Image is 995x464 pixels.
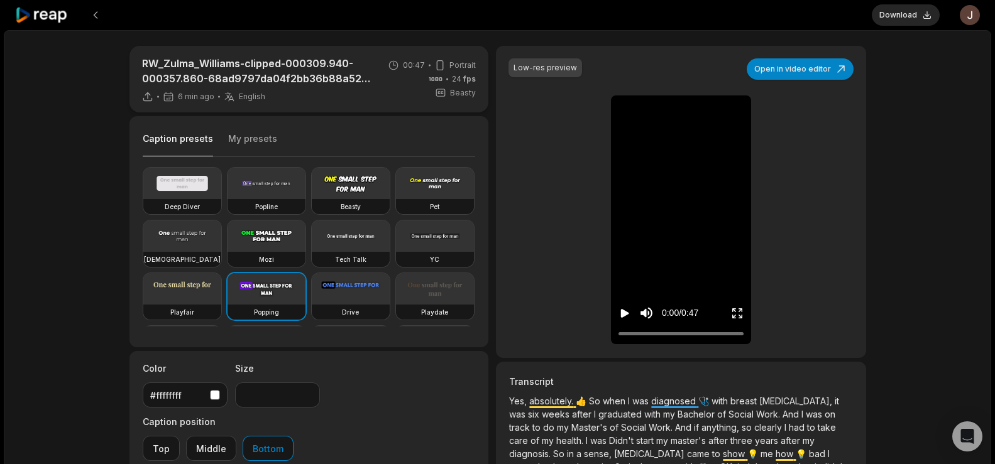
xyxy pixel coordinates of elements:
[254,307,279,317] h3: Popping
[449,60,476,71] span: Portrait
[678,409,717,419] span: Bachelor
[609,435,636,446] span: Didn't
[731,301,744,325] button: Enter Fullscreen
[639,305,654,321] button: Mute sound
[567,448,576,459] span: in
[556,435,586,446] span: health.
[532,422,543,433] span: to
[806,409,825,419] span: was
[803,435,815,446] span: my
[761,448,776,459] span: me
[671,435,708,446] span: master's
[621,422,649,433] span: Social
[759,396,835,406] span: [MEDICAL_DATA],
[755,435,781,446] span: years
[594,409,598,419] span: I
[730,396,759,406] span: breast
[586,435,590,446] span: I
[663,409,678,419] span: my
[528,409,542,419] span: six
[142,56,373,86] p: RW_Zulma_Williams-clipped-000309.940-000357.860-68ad9797da04f2bb36b88a52-framed
[789,422,807,433] span: had
[712,396,730,406] span: with
[529,396,576,406] span: absolutely.
[801,409,806,419] span: I
[632,396,651,406] span: was
[754,422,784,433] span: clearly
[809,448,828,459] span: bad
[756,409,783,419] span: Work.
[571,422,610,433] span: Master's
[143,362,228,375] label: Color
[649,422,675,433] span: Work.
[828,448,830,459] span: I
[636,435,656,446] span: start
[557,422,571,433] span: my
[656,435,671,446] span: my
[170,307,194,317] h3: Playfair
[509,448,553,459] span: diagnosis.
[610,422,621,433] span: of
[598,409,644,419] span: graduated
[403,60,425,71] span: 00:47
[341,202,361,212] h3: Beasty
[150,389,205,402] div: #ffffffff
[872,4,940,26] button: Download
[542,409,572,419] span: weeks
[509,409,528,419] span: was
[450,87,476,99] span: Beasty
[603,396,628,406] span: when
[143,415,294,428] label: Caption position
[675,422,694,433] span: And
[783,409,801,419] span: And
[572,409,594,419] span: after
[694,422,701,433] span: if
[807,422,818,433] span: to
[144,254,221,264] h3: [DEMOGRAPHIC_DATA]
[463,74,476,84] span: fps
[335,254,366,264] h3: Tech Talk
[825,409,835,419] span: on
[430,254,439,264] h3: YC
[143,436,180,461] button: Top
[644,409,663,419] span: with
[747,58,854,80] button: Open in video editor
[342,307,359,317] h3: Drive
[452,73,476,85] span: 24
[662,306,698,320] div: 0:00 / 0:47
[730,435,755,446] span: three
[835,396,839,406] span: it
[717,409,728,419] span: of
[530,435,542,446] span: of
[542,435,556,446] span: my
[742,422,754,433] span: so
[952,421,982,451] div: Open Intercom Messenger
[614,448,687,459] span: [MEDICAL_DATA]
[728,409,756,419] span: Social
[818,422,836,433] span: take
[235,362,320,375] label: Size
[651,396,698,406] span: diagnosed
[723,448,747,459] span: show
[687,448,712,459] span: came
[143,382,228,407] button: #ffffffff
[712,448,723,459] span: to
[590,435,609,446] span: was
[784,422,789,433] span: I
[576,448,584,459] span: a
[708,435,730,446] span: after
[701,422,742,433] span: anything,
[259,254,274,264] h3: Mozi
[543,422,557,433] span: do
[143,132,213,157] button: Caption presets
[553,448,567,459] span: So
[584,448,614,459] span: sense,
[228,132,277,156] button: My presets
[509,435,530,446] span: care
[239,92,265,102] span: English
[628,396,632,406] span: I
[589,396,603,406] span: So
[255,202,278,212] h3: Popline
[430,202,439,212] h3: Pet
[178,92,214,102] span: 6 min ago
